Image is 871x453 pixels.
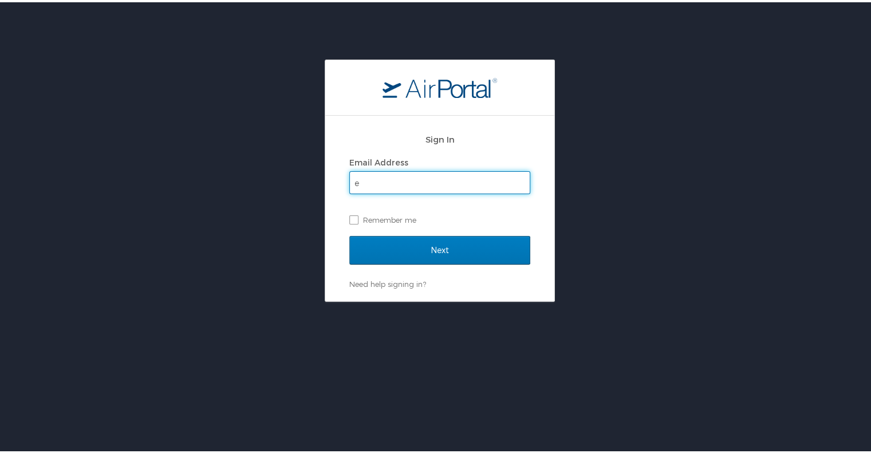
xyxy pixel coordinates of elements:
[349,131,530,144] h2: Sign In
[349,234,530,262] input: Next
[349,209,530,226] label: Remember me
[349,277,426,286] a: Need help signing in?
[349,155,408,165] label: Email Address
[383,75,497,96] img: logo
